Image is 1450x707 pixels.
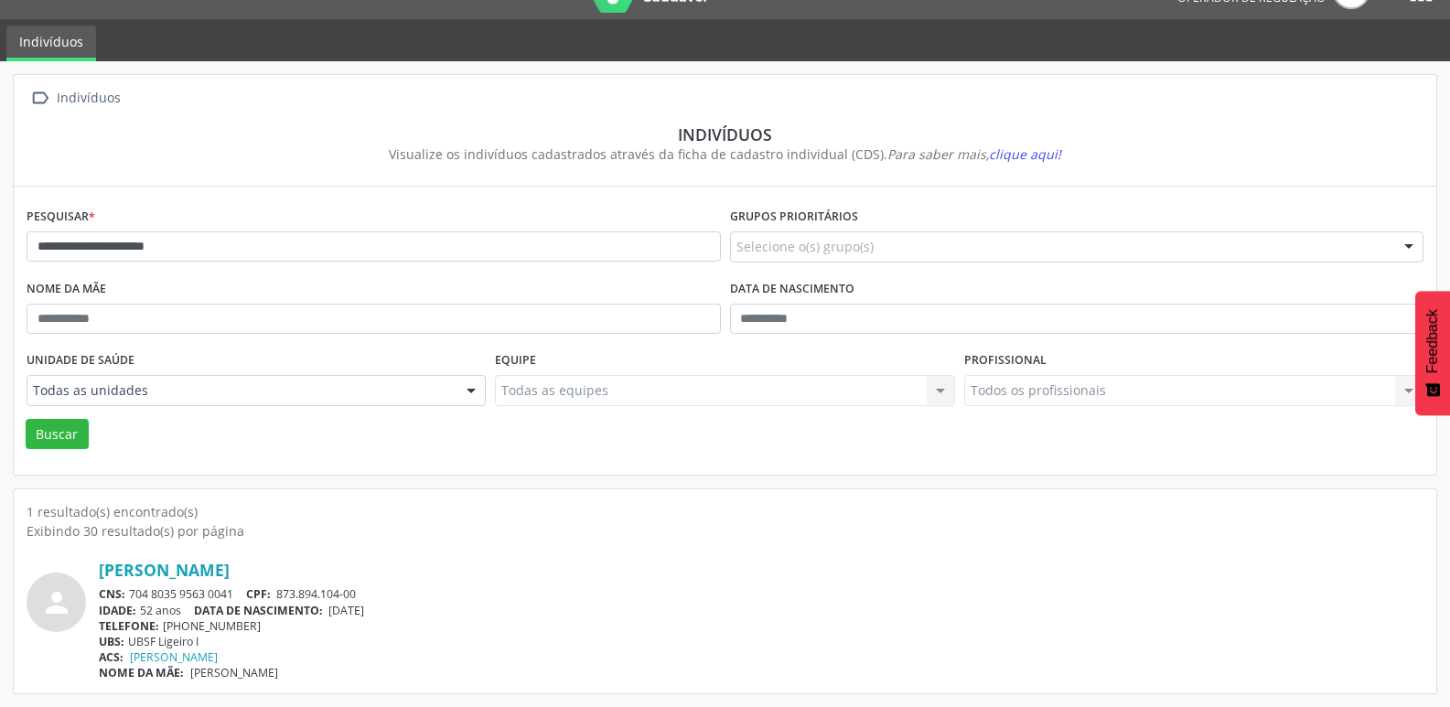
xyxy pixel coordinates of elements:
span: clique aqui! [989,145,1061,163]
button: Buscar [26,419,89,450]
span: ACS: [99,649,124,665]
div: Indivíduos [39,124,1411,145]
label: Grupos prioritários [730,203,858,231]
label: Equipe [495,347,536,375]
span: IDADE: [99,603,136,618]
div: 704 8035 9563 0041 [99,586,1423,602]
span: Selecione o(s) grupo(s) [736,237,874,256]
a: [PERSON_NAME] [99,560,230,580]
div: [PHONE_NUMBER] [99,618,1423,634]
span: CNS: [99,586,125,602]
div: Exibindo 30 resultado(s) por página [27,521,1423,541]
span: DATA DE NASCIMENTO: [194,603,323,618]
span: Feedback [1424,309,1441,373]
label: Profissional [964,347,1047,375]
span: CPF: [246,586,271,602]
span: [DATE] [328,603,364,618]
label: Unidade de saúde [27,347,134,375]
a: [PERSON_NAME] [130,649,218,665]
div: UBSF Ligeiro I [99,634,1423,649]
i: Para saber mais, [887,145,1061,163]
div: Indivíduos [53,85,124,112]
a:  Indivíduos [27,85,124,112]
span: [PERSON_NAME] [190,665,278,680]
i: person [40,586,73,619]
div: Visualize os indivíduos cadastrados através da ficha de cadastro individual (CDS). [39,145,1411,164]
a: Indivíduos [6,26,96,61]
span: NOME DA MÃE: [99,665,184,680]
span: Todas as unidades [33,381,448,400]
span: TELEFONE: [99,618,159,634]
div: 52 anos [99,603,1423,618]
button: Feedback - Mostrar pesquisa [1415,291,1450,415]
label: Data de nascimento [730,275,854,304]
div: 1 resultado(s) encontrado(s) [27,502,1423,521]
span: 873.894.104-00 [276,586,356,602]
span: UBS: [99,634,124,649]
label: Nome da mãe [27,275,106,304]
i:  [27,85,53,112]
label: Pesquisar [27,203,95,231]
